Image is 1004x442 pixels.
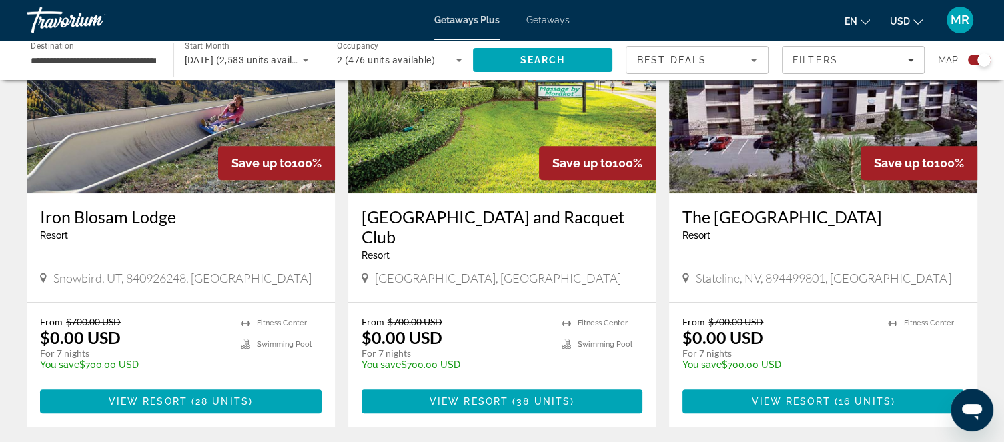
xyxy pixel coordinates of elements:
[40,230,68,241] span: Resort
[839,396,891,407] span: 16 units
[890,16,910,27] span: USD
[53,271,312,285] span: Snowbird, UT, 840926248, [GEOGRAPHIC_DATA]
[782,46,925,74] button: Filters
[362,389,643,413] button: View Resort(38 units)
[793,55,838,65] span: Filters
[831,396,895,407] span: ( )
[362,207,643,247] a: [GEOGRAPHIC_DATA] and Racquet Club
[845,16,857,27] span: en
[938,51,958,69] span: Map
[578,340,632,349] span: Swimming Pool
[951,13,969,27] span: MR
[388,316,442,327] span: $700.00 USD
[434,15,500,25] a: Getaways Plus
[185,55,314,65] span: [DATE] (2,583 units available)
[375,271,621,285] span: [GEOGRAPHIC_DATA], [GEOGRAPHIC_DATA]
[682,230,710,241] span: Resort
[362,327,442,347] p: $0.00 USD
[231,156,292,170] span: Save up to
[362,250,390,261] span: Resort
[578,319,628,327] span: Fitness Center
[187,396,253,407] span: ( )
[682,327,763,347] p: $0.00 USD
[362,316,384,327] span: From
[31,53,156,69] input: Select destination
[257,319,307,327] span: Fitness Center
[526,15,570,25] a: Getaways
[861,146,977,180] div: 100%
[552,156,612,170] span: Save up to
[682,389,964,413] button: View Resort(16 units)
[473,48,613,72] button: Search
[195,396,249,407] span: 28 units
[109,396,187,407] span: View Resort
[362,359,549,370] p: $700.00 USD
[682,207,964,227] a: The [GEOGRAPHIC_DATA]
[40,359,79,370] span: You save
[40,316,63,327] span: From
[185,41,229,51] span: Start Month
[66,316,121,327] span: $700.00 USD
[40,359,227,370] p: $700.00 USD
[430,396,508,407] span: View Resort
[682,359,875,370] p: $700.00 USD
[951,389,993,431] iframe: Button to launch messaging window
[708,316,763,327] span: $700.00 USD
[904,319,954,327] span: Fitness Center
[508,396,574,407] span: ( )
[682,347,875,359] p: For 7 nights
[520,55,565,65] span: Search
[637,52,757,68] mat-select: Sort by
[362,359,401,370] span: You save
[362,347,549,359] p: For 7 nights
[516,396,570,407] span: 38 units
[752,396,831,407] span: View Resort
[539,146,656,180] div: 100%
[874,156,934,170] span: Save up to
[682,359,722,370] span: You save
[40,347,227,359] p: For 7 nights
[27,3,160,37] a: Travorium
[943,6,977,34] button: User Menu
[40,327,121,347] p: $0.00 USD
[40,389,322,413] button: View Resort(28 units)
[218,146,335,180] div: 100%
[890,11,923,31] button: Change currency
[40,207,322,227] a: Iron Blosam Lodge
[257,340,312,349] span: Swimming Pool
[696,271,951,285] span: Stateline, NV, 894499801, [GEOGRAPHIC_DATA]
[337,41,379,51] span: Occupancy
[31,41,74,50] span: Destination
[337,55,435,65] span: 2 (476 units available)
[637,55,706,65] span: Best Deals
[682,316,705,327] span: From
[845,11,870,31] button: Change language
